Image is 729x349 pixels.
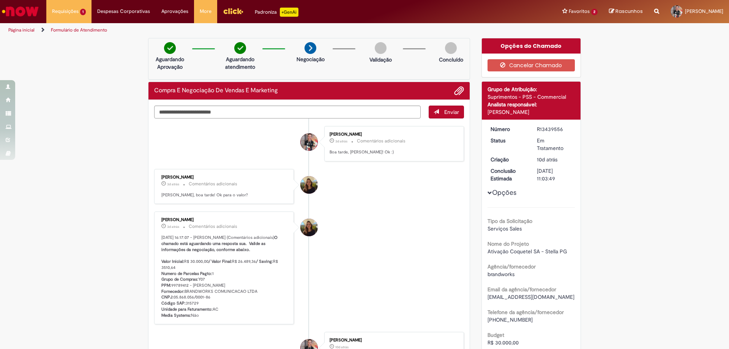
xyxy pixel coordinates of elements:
div: Victor Grecco [300,133,318,151]
div: Analista responsável: [488,101,575,108]
div: R13439556 [537,125,572,133]
button: Cancelar Chamado [488,59,575,71]
b: PPM: [161,283,171,288]
textarea: Digite sua mensagem aqui... [154,106,421,118]
b: Numero de Parcelas Pagto: [161,271,212,276]
button: Adicionar anexos [454,86,464,96]
dt: Conclusão Estimada [485,167,532,182]
div: Opções do Chamado [482,38,581,54]
p: Aguardando Aprovação [151,55,188,71]
b: Agência/fornecedor [488,263,536,270]
span: brandworks [488,271,514,278]
b: Nome do Projeto [488,240,529,247]
a: Página inicial [8,27,35,33]
img: check-circle-green.png [164,42,176,54]
span: Despesas Corporativas [97,8,150,15]
span: 3d atrás [167,224,179,229]
div: Em Tratamento [537,137,572,152]
time: 22/08/2025 11:49:07 [537,156,557,163]
span: [PHONE_NUMBER] [488,316,533,323]
span: [EMAIL_ADDRESS][DOMAIN_NAME] [488,294,574,300]
span: 3d atrás [167,182,179,186]
time: 29/08/2025 16:17:27 [167,182,179,186]
time: 29/08/2025 16:31:42 [335,139,347,144]
img: ServiceNow [1,4,40,19]
small: Comentários adicionais [357,138,406,144]
b: Código SAP: [161,300,186,306]
p: [DATE] 16:17:07 - [PERSON_NAME] (Comentários adicionais) R$ 30.000,00 R$ 26.489,36 R$ 3510,64 1 Y... [161,235,288,318]
div: Grupo de Atribuição: [488,85,575,93]
span: 1 [80,9,86,15]
span: R$ 30.000,00 [488,339,519,346]
img: click_logo_yellow_360x200.png [223,5,243,17]
div: [PERSON_NAME] [330,132,456,137]
p: Aguardando atendimento [222,55,259,71]
b: / Saving: [256,259,273,264]
div: [PERSON_NAME] [330,338,456,343]
ul: Trilhas de página [6,23,480,37]
span: Enviar [444,109,459,115]
img: img-circle-grey.png [445,42,457,54]
span: Aprovações [161,8,188,15]
b: Fornecedor: [161,289,185,294]
span: Requisições [52,8,79,15]
div: Suprimentos - PSS - Commercial [488,93,575,101]
dt: Status [485,137,532,144]
b: CNPJ: [161,294,174,300]
dt: Número [485,125,532,133]
small: Comentários adicionais [189,181,237,187]
a: Rascunhos [609,8,643,15]
dt: Criação [485,156,532,163]
span: 2 [591,9,598,15]
p: Concluído [439,56,463,63]
span: 10d atrás [537,156,557,163]
p: [PERSON_NAME], boa tarde! Ok para o valor? [161,192,288,198]
div: [DATE] 11:03:49 [537,167,572,182]
p: Validação [369,56,392,63]
div: Padroniza [255,8,298,17]
div: Lara Moccio Breim Solera [300,176,318,194]
img: check-circle-green.png [234,42,246,54]
b: Media Systems: [161,313,191,318]
b: Budget [488,332,504,338]
div: [PERSON_NAME] [161,218,288,222]
b: Unidade para Faturamento: [161,306,213,312]
span: Favoritos [569,8,590,15]
button: Enviar [429,106,464,118]
small: Comentários adicionais [189,223,237,230]
img: arrow-next.png [305,42,316,54]
b: Email da agência/fornecedor [488,286,556,293]
img: img-circle-grey.png [375,42,387,54]
span: Serviços Sales [488,225,522,232]
b: Telefone da agência/fornecedor [488,309,564,316]
div: [PERSON_NAME] [161,175,288,180]
span: Rascunhos [615,8,643,15]
p: Boa tarde, [PERSON_NAME]! Ok :) [330,149,456,155]
div: 22/08/2025 11:49:07 [537,156,572,163]
h2: Compra E Negociação De Vendas E Marketing Histórico de tíquete [154,87,278,94]
span: [PERSON_NAME] [685,8,723,14]
b: Tipo da Solicitação [488,218,532,224]
div: Lara Moccio Breim Solera [300,219,318,236]
p: Negociação [297,55,325,63]
b: O chamado está aguardando uma resposta sua. Valide as informações da negociação, conforme abaixo.... [161,235,279,264]
b: / Valor Final: [208,259,232,264]
a: Formulário de Atendimento [51,27,107,33]
span: More [200,8,211,15]
div: [PERSON_NAME] [488,108,575,116]
p: +GenAi [280,8,298,17]
span: 3d atrás [335,139,347,144]
span: Ativação Coquetel SA - Stella PG [488,248,567,255]
time: 29/08/2025 16:17:07 [167,224,179,229]
b: Grupo de Compras: [161,276,198,282]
